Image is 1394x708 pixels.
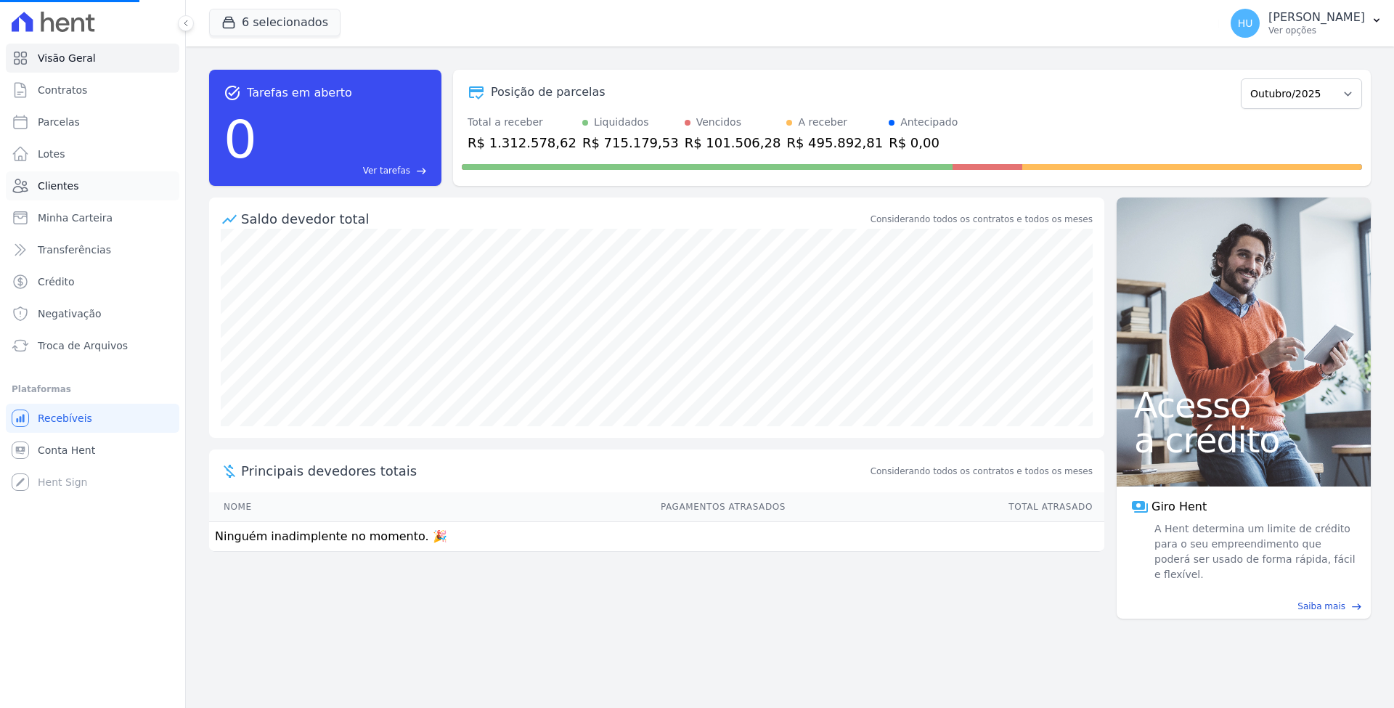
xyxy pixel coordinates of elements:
a: Visão Geral [6,44,179,73]
div: R$ 715.179,53 [582,133,679,152]
a: Recebíveis [6,404,179,433]
p: [PERSON_NAME] [1268,10,1365,25]
div: 0 [224,102,257,177]
span: east [1351,601,1362,612]
span: Conta Hent [38,443,95,457]
span: Minha Carteira [38,211,113,225]
a: Clientes [6,171,179,200]
a: Transferências [6,235,179,264]
div: Considerando todos os contratos e todos os meses [871,213,1093,226]
td: Ninguém inadimplente no momento. 🎉 [209,522,1104,552]
a: Negativação [6,299,179,328]
div: Vencidos [696,115,741,130]
span: Recebíveis [38,411,92,426]
a: Conta Hent [6,436,179,465]
th: Pagamentos Atrasados [369,492,786,522]
a: Troca de Arquivos [6,331,179,360]
span: Negativação [38,306,102,321]
th: Nome [209,492,369,522]
div: Saldo devedor total [241,209,868,229]
span: Lotes [38,147,65,161]
a: Lotes [6,139,179,168]
span: task_alt [224,84,241,102]
span: Ver tarefas [363,164,410,177]
div: R$ 0,00 [889,133,958,152]
span: Parcelas [38,115,80,129]
button: 6 selecionados [209,9,341,36]
div: Liquidados [594,115,649,130]
span: Tarefas em aberto [247,84,352,102]
span: A Hent determina um limite de crédito para o seu empreendimento que poderá ser usado de forma ráp... [1152,521,1356,582]
span: Principais devedores totais [241,461,868,481]
div: R$ 101.506,28 [685,133,781,152]
span: Clientes [38,179,78,193]
div: Antecipado [900,115,958,130]
a: Minha Carteira [6,203,179,232]
a: Parcelas [6,107,179,137]
div: R$ 1.312.578,62 [468,133,576,152]
div: Plataformas [12,381,174,398]
th: Total Atrasado [786,492,1104,522]
div: Posição de parcelas [491,84,606,101]
div: A receber [798,115,847,130]
span: Giro Hent [1152,498,1207,516]
span: Contratos [38,83,87,97]
span: Considerando todos os contratos e todos os meses [871,465,1093,478]
a: Crédito [6,267,179,296]
p: Ver opções [1268,25,1365,36]
div: Total a receber [468,115,576,130]
a: Contratos [6,76,179,105]
span: Crédito [38,274,75,289]
a: Ver tarefas east [263,164,427,177]
div: R$ 495.892,81 [786,133,883,152]
span: Acesso [1134,388,1353,423]
span: HU [1238,18,1253,28]
a: Saiba mais east [1125,600,1362,613]
span: Visão Geral [38,51,96,65]
button: HU [PERSON_NAME] Ver opções [1219,3,1394,44]
span: east [416,166,427,176]
span: Saiba mais [1297,600,1345,613]
span: Troca de Arquivos [38,338,128,353]
span: Transferências [38,243,111,257]
span: a crédito [1134,423,1353,457]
